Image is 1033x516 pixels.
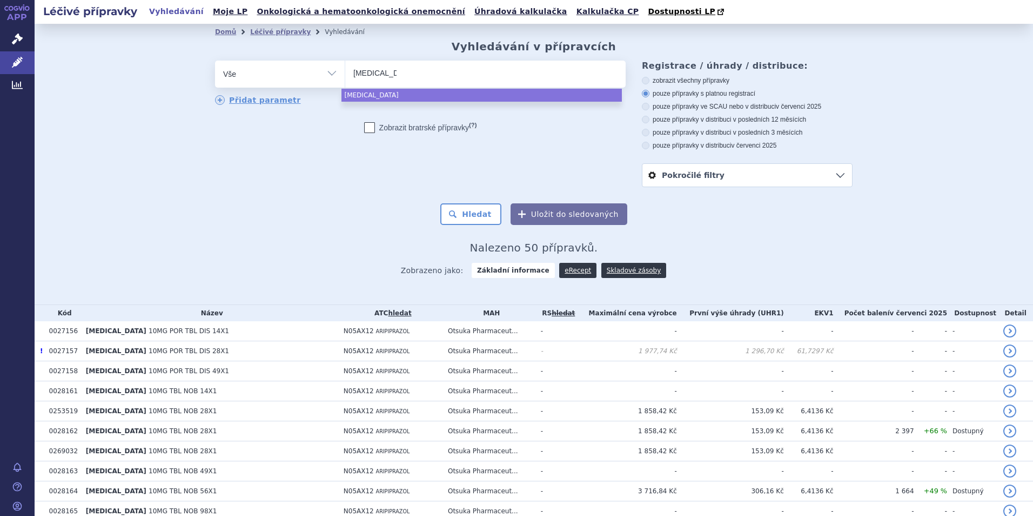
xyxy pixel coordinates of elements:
[914,381,947,401] td: -
[535,321,576,341] td: -
[1003,465,1016,478] a: detail
[645,4,729,19] a: Dostupnosti LP
[677,401,784,421] td: 153,09 Kč
[677,481,784,501] td: 306,16 Kč
[576,401,677,421] td: 1 858,42 Kč
[535,421,576,441] td: -
[784,341,834,361] td: 61,7297 Kč
[442,341,535,361] td: Otsuka Pharmaceut...
[834,401,914,421] td: -
[146,4,207,19] a: Vyhledávání
[576,321,677,341] td: -
[471,4,571,19] a: Úhradová kalkulačka
[1003,405,1016,418] a: detail
[344,387,374,395] span: N05AX12
[149,467,217,475] span: 10MG TBL NOB 49X1
[215,95,301,105] a: Přidat parametr
[642,102,853,111] label: pouze přípravky ve SCAU nebo v distribuci
[1003,425,1016,438] a: detail
[442,305,535,321] th: MAH
[1003,485,1016,498] a: detail
[642,164,852,187] a: Pokročilé filtry
[44,321,81,341] td: 0027156
[1003,345,1016,358] a: detail
[576,421,677,441] td: 1 858,42 Kč
[914,461,947,481] td: -
[388,309,411,317] a: hledat
[253,4,468,19] a: Onkologická a hematoonkologická onemocnění
[784,441,834,461] td: 6,4136 Kč
[914,361,947,381] td: -
[86,507,146,515] span: [MEDICAL_DATA]
[784,461,834,481] td: -
[776,103,821,110] span: v červenci 2025
[86,427,146,435] span: [MEDICAL_DATA]
[642,141,853,150] label: pouze přípravky v distribuci
[376,408,410,414] span: ARIPIPRAZOL
[834,305,947,321] th: Počet balení
[344,487,374,495] span: N05AX12
[834,461,914,481] td: -
[442,481,535,501] td: Otsuka Pharmaceut...
[947,341,998,361] td: -
[469,122,477,129] abbr: (?)
[401,263,464,278] span: Zobrazeno jako:
[834,381,914,401] td: -
[642,115,853,124] label: pouze přípravky v distribuci v posledních 12 měsících
[535,481,576,501] td: -
[376,508,410,514] span: ARIPIPRAZOL
[376,428,410,434] span: ARIPIPRAZOL
[784,305,834,321] th: EKV1
[573,4,642,19] a: Kalkulačka CP
[947,321,998,341] td: -
[44,381,81,401] td: 0028161
[947,461,998,481] td: -
[947,421,998,441] td: Dostupný
[535,305,576,321] th: RS
[86,487,146,495] span: [MEDICAL_DATA]
[535,381,576,401] td: -
[210,4,251,19] a: Moje LP
[576,341,677,361] td: 1 977,74 Kč
[914,341,947,361] td: -
[44,441,81,461] td: 0269032
[86,407,146,415] span: [MEDICAL_DATA]
[535,341,576,361] td: -
[784,421,834,441] td: 6,4136 Kč
[834,341,914,361] td: -
[576,361,677,381] td: -
[642,128,853,137] label: pouze přípravky v distribuci v posledních 3 měsících
[442,361,535,381] td: Otsuka Pharmaceut...
[149,407,217,415] span: 10MG TBL NOB 28X1
[834,361,914,381] td: -
[344,327,374,335] span: N05AX12
[914,441,947,461] td: -
[452,40,616,53] h2: Vyhledávání v přípravcích
[250,28,311,36] a: Léčivé přípravky
[376,348,410,354] span: ARIPIPRAZOL
[440,203,501,225] button: Hledat
[376,388,410,394] span: ARIPIPRAZOL
[784,401,834,421] td: 6,4136 Kč
[914,321,947,341] td: -
[442,461,535,481] td: Otsuka Pharmaceut...
[149,367,229,375] span: 10MG POR TBL DIS 49X1
[364,122,477,133] label: Zobrazit bratrské přípravky
[834,441,914,461] td: -
[86,347,146,355] span: [MEDICAL_DATA]
[535,361,576,381] td: -
[442,401,535,421] td: Otsuka Pharmaceut...
[677,461,784,481] td: -
[344,407,374,415] span: N05AX12
[149,387,217,395] span: 10MG TBL NOB 14X1
[344,447,374,455] span: N05AX12
[376,468,410,474] span: ARIPIPRAZOL
[376,368,410,374] span: ARIPIPRAZOL
[35,4,146,19] h2: Léčivé přípravky
[731,142,776,149] span: v červenci 2025
[947,381,998,401] td: -
[44,401,81,421] td: 0253519
[677,421,784,441] td: 153,09 Kč
[576,461,677,481] td: -
[552,309,575,317] del: hledat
